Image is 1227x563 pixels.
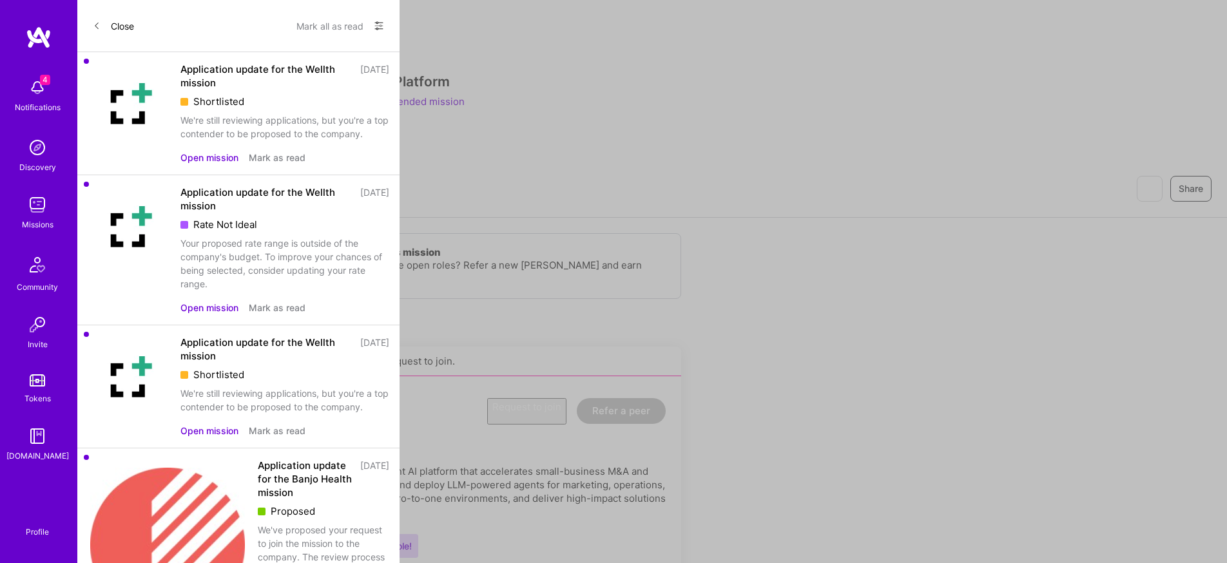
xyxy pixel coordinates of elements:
div: Profile [26,525,49,537]
div: [DATE] [360,62,389,90]
img: guide book [24,423,50,449]
img: teamwork [24,192,50,218]
button: Mark as read [249,424,305,437]
div: [DATE] [360,336,389,363]
div: Your proposed rate range is outside of the company's budget. To improve your chances of being sel... [180,236,389,291]
div: Application update for the Wellth mission [180,62,353,90]
img: Company Logo [88,62,170,145]
img: Company Logo [88,186,170,268]
img: discovery [24,135,50,160]
div: Notifications [15,100,61,114]
button: Open mission [180,301,238,314]
div: Shortlisted [180,368,389,381]
img: Company Logo [88,336,170,418]
button: Open mission [180,424,238,437]
div: [DOMAIN_NAME] [6,449,69,463]
div: Rate Not Ideal [180,218,389,231]
div: Proposed [258,504,389,518]
div: Shortlisted [180,95,389,108]
div: We're still reviewing applications, but you're a top contender to be proposed to the company. [180,386,389,414]
div: We're still reviewing applications, but you're a top contender to be proposed to the company. [180,113,389,140]
button: Mark as read [249,151,305,164]
div: [DATE] [360,186,389,213]
a: Profile [21,511,53,537]
img: Invite [24,312,50,338]
button: Open mission [180,151,238,164]
button: Mark as read [249,301,305,314]
button: Close [93,15,134,36]
img: Community [22,249,53,280]
div: Invite [28,338,48,351]
div: Community [17,280,58,294]
div: Application update for the Banjo Health mission [258,459,353,499]
button: Mark all as read [296,15,363,36]
div: Missions [22,218,53,231]
div: [DATE] [360,459,389,499]
img: tokens [30,374,45,386]
div: Application update for the Wellth mission [180,186,353,213]
img: logo [26,26,52,49]
div: Application update for the Wellth mission [180,336,353,363]
div: Discovery [19,160,56,174]
div: Tokens [24,392,51,405]
span: 4 [40,75,50,85]
img: bell [24,75,50,100]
